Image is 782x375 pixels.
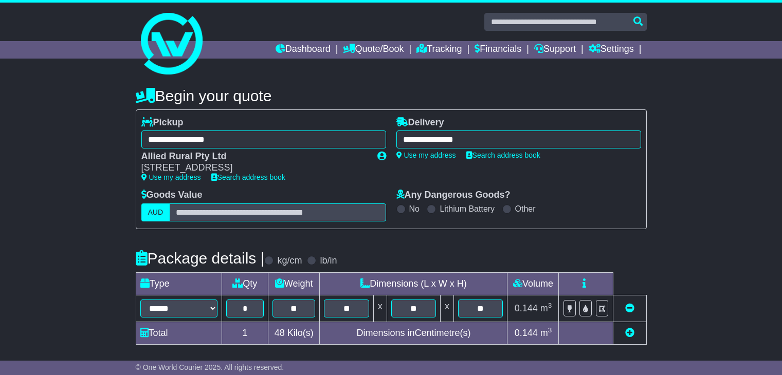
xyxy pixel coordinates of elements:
label: Other [515,204,536,214]
a: Tracking [416,41,462,59]
a: Add new item [625,328,634,338]
td: x [373,295,387,322]
a: Use my address [396,151,456,159]
td: Kilo(s) [268,322,320,344]
h4: Begin your quote [136,87,647,104]
h4: Package details | [136,250,265,267]
a: Search address book [466,151,540,159]
label: AUD [141,203,170,221]
span: 48 [275,328,285,338]
td: x [441,295,454,322]
label: kg/cm [277,255,302,267]
label: lb/in [320,255,337,267]
a: Remove this item [625,303,634,313]
td: Qty [222,272,268,295]
span: m [540,303,552,313]
div: Allied Rural Pty Ltd [141,151,367,162]
a: Search address book [211,173,285,181]
label: Lithium Battery [440,204,495,214]
td: Weight [268,272,320,295]
span: © One World Courier 2025. All rights reserved. [136,363,284,371]
span: 0.144 [515,303,538,313]
td: Volume [507,272,559,295]
td: 1 [222,322,268,344]
a: Dashboard [276,41,331,59]
td: Dimensions in Centimetre(s) [320,322,507,344]
label: No [409,204,420,214]
td: Total [136,322,222,344]
span: m [540,328,552,338]
a: Settings [589,41,634,59]
span: 0.144 [515,328,538,338]
label: Any Dangerous Goods? [396,190,511,201]
a: Support [534,41,576,59]
td: Dimensions (L x W x H) [320,272,507,295]
a: Quote/Book [343,41,404,59]
label: Delivery [396,117,444,128]
a: Financials [475,41,521,59]
label: Goods Value [141,190,203,201]
sup: 3 [548,302,552,309]
label: Pickup [141,117,184,128]
td: Type [136,272,222,295]
div: [STREET_ADDRESS] [141,162,367,174]
a: Use my address [141,173,201,181]
sup: 3 [548,326,552,334]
